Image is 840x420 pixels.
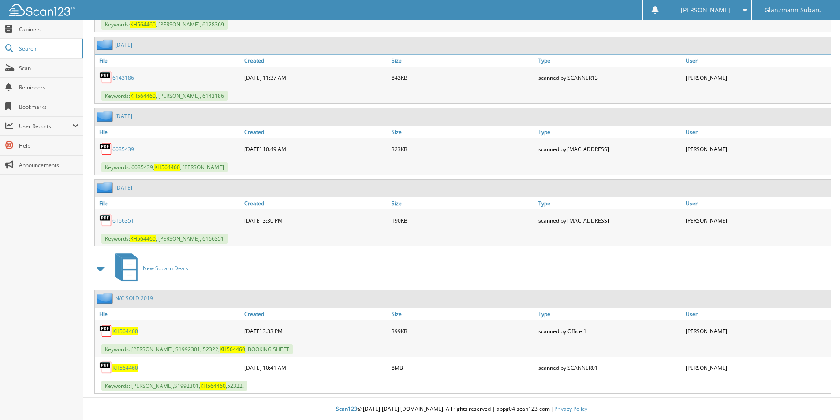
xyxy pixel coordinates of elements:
a: Created [242,197,389,209]
a: 6085439 [112,145,134,153]
a: Size [389,308,537,320]
div: [DATE] 10:41 AM [242,359,389,376]
div: [PERSON_NAME] [683,212,831,229]
span: Keywords: , [PERSON_NAME], 6166351 [101,234,228,244]
a: Size [389,55,537,67]
img: PDF.png [99,361,112,374]
div: scanned by Office 1 [536,322,683,340]
a: Created [242,55,389,67]
div: [PERSON_NAME] [683,140,831,158]
span: KH564460 [130,21,156,28]
div: scanned by [MAC_ADDRESS] [536,140,683,158]
span: [PERSON_NAME] [681,7,730,13]
a: User [683,197,831,209]
a: Size [389,197,537,209]
a: KH564460 [112,364,138,372]
a: File [95,197,242,209]
span: Reminders [19,84,78,91]
span: Search [19,45,77,52]
iframe: Chat Widget [796,378,840,420]
span: Help [19,142,78,149]
a: Created [242,126,389,138]
img: scan123-logo-white.svg [9,4,75,16]
a: File [95,126,242,138]
span: KH564460 [200,382,226,390]
div: 399KB [389,322,537,340]
a: [DATE] [115,112,132,120]
span: Announcements [19,161,78,169]
div: scanned by [MAC_ADDRESS] [536,212,683,229]
span: Keywords: , [PERSON_NAME], 6143186 [101,91,228,101]
span: KH564460 [130,92,156,100]
span: Keywords: 6085439, , [PERSON_NAME] [101,162,228,172]
a: User [683,55,831,67]
div: 8MB [389,359,537,376]
span: Glanzmann Subaru [765,7,822,13]
a: Privacy Policy [554,405,587,413]
img: PDF.png [99,214,112,227]
div: scanned by SCANNER13 [536,69,683,86]
a: User [683,308,831,320]
a: 6166351 [112,217,134,224]
a: File [95,55,242,67]
span: KH564460 [130,235,156,242]
div: 323KB [389,140,537,158]
a: Type [536,197,683,209]
div: 190KB [389,212,537,229]
img: PDF.png [99,71,112,84]
span: Scan123 [336,405,357,413]
div: 843KB [389,69,537,86]
span: User Reports [19,123,72,130]
div: [DATE] 11:37 AM [242,69,389,86]
span: Keywords: , [PERSON_NAME], 6128369 [101,19,228,30]
div: [PERSON_NAME] [683,322,831,340]
a: Created [242,308,389,320]
span: KH564460 [154,164,180,171]
a: File [95,308,242,320]
span: Cabinets [19,26,78,33]
div: scanned by SCANNER01 [536,359,683,376]
div: [PERSON_NAME] [683,69,831,86]
a: KH564460 [112,327,138,335]
a: [DATE] [115,184,132,191]
div: [DATE] 3:30 PM [242,212,389,229]
span: Keywords: [PERSON_NAME],S1992301, ,52322, [101,381,247,391]
a: 6143186 [112,74,134,82]
a: N/C SOLD 2019 [115,294,153,302]
a: Type [536,126,683,138]
a: User [683,126,831,138]
img: folder2.png [97,182,115,193]
span: Scan [19,64,78,72]
img: PDF.png [99,324,112,338]
a: Size [389,126,537,138]
span: KH564460 [220,346,245,353]
div: [PERSON_NAME] [683,359,831,376]
img: folder2.png [97,293,115,304]
a: Type [536,55,683,67]
a: New Subaru Deals [110,251,188,286]
img: PDF.png [99,142,112,156]
img: folder2.png [97,111,115,122]
img: folder2.png [97,39,115,50]
a: [DATE] [115,41,132,48]
span: Keywords: [PERSON_NAME], S1992301, 52322, , BOOKING SHEET [101,344,293,354]
span: New Subaru Deals [143,264,188,272]
a: Type [536,308,683,320]
div: © [DATE]-[DATE] [DOMAIN_NAME]. All rights reserved | appg04-scan123-com | [83,398,840,420]
span: Bookmarks [19,103,78,111]
div: [DATE] 10:49 AM [242,140,389,158]
div: [DATE] 3:33 PM [242,322,389,340]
